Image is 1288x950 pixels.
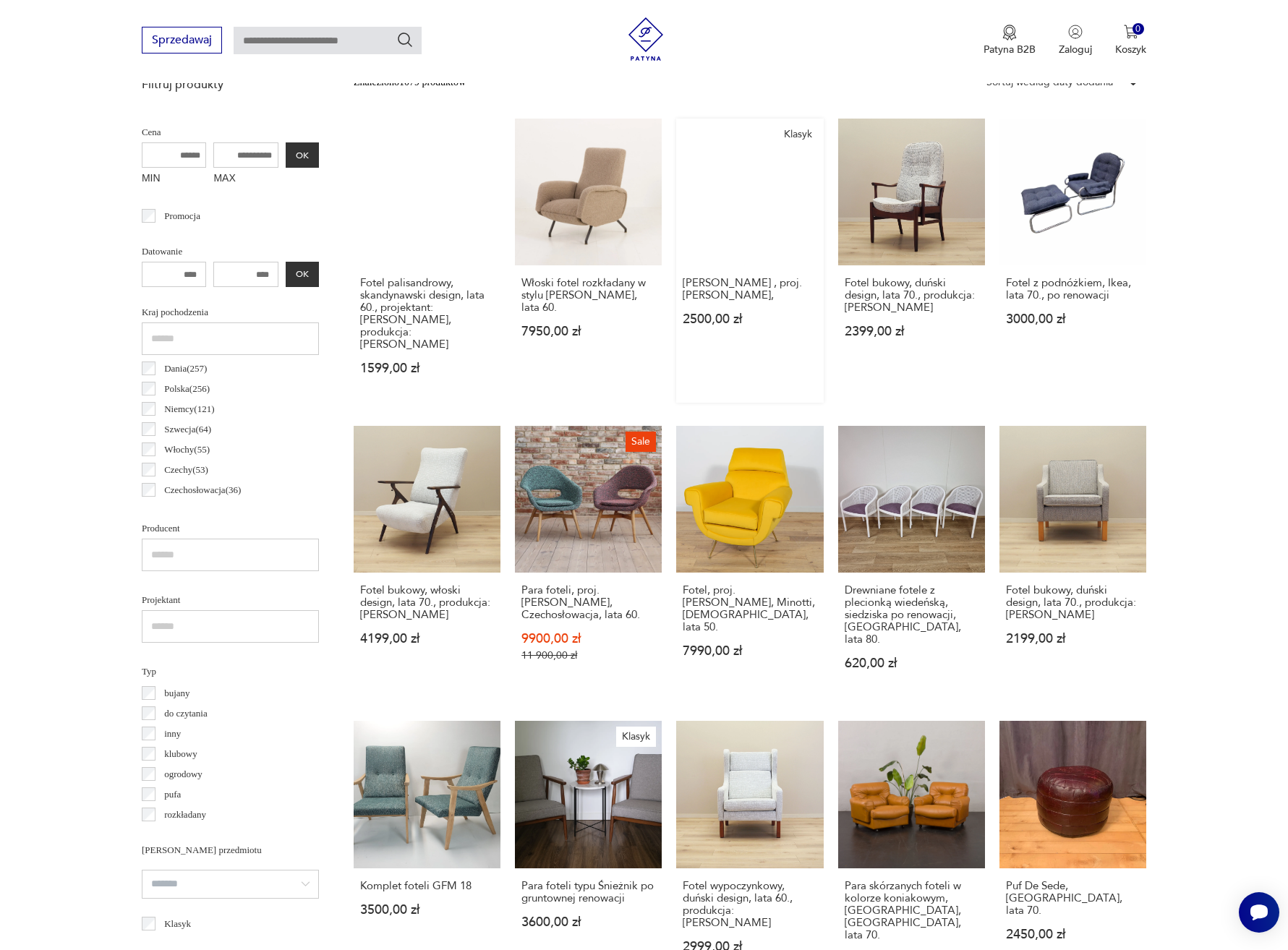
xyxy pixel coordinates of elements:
[164,502,217,518] p: Norwegia ( 24 )
[286,262,319,287] button: OK
[1006,584,1140,621] h3: Fotel bukowy, duński design, lata 70., produkcja: [PERSON_NAME]
[984,25,1036,56] a: Ikona medaluPatyna B2B
[142,592,319,608] p: Projektant
[845,584,978,646] h3: Drewniane fotele z plecionką wiedeńską, siedziska po renowacji, [GEOGRAPHIC_DATA], lata 80.
[360,904,494,916] p: 3500,00 zł
[521,325,655,338] p: 7950,00 zł
[1133,23,1145,35] div: 0
[164,685,189,701] p: bujany
[1115,43,1146,56] p: Koszyk
[396,31,414,48] button: Szukaj
[1006,928,1140,941] p: 2450,00 zł
[164,706,208,722] p: do czytania
[683,584,816,633] h3: Fotel, proj. [PERSON_NAME], Minotti, [DEMOGRAPHIC_DATA], lata 50.
[521,633,655,645] p: 9900,00 zł
[1059,25,1092,56] button: Zaloguj
[164,482,241,498] p: Czechosłowacja ( 36 )
[164,726,181,742] p: inny
[142,168,207,191] label: MIN
[164,381,210,397] p: Polska ( 256 )
[164,916,191,932] p: Klasyk
[360,880,494,892] h3: Komplet foteli GFM 18
[676,119,823,403] a: KlasykFotel Stefan , proj. Zenon Bączyk,[PERSON_NAME] , proj. [PERSON_NAME],2500,00 zł
[683,880,816,929] h3: Fotel wypoczynkowy, duński design, lata 60., produkcja: [PERSON_NAME]
[683,313,816,325] p: 2500,00 zł
[142,77,319,93] p: Filtruj produkty
[1124,25,1138,39] img: Ikona koszyka
[142,124,319,140] p: Cena
[164,421,211,437] p: Szwecja ( 64 )
[286,142,319,168] button: OK
[845,277,978,314] h3: Fotel bukowy, duński design, lata 70., produkcja: [PERSON_NAME]
[999,119,1146,403] a: Fotel z podnóżkiem, Ikea, lata 70., po renowacjiFotel z podnóżkiem, Ikea, lata 70., po renowacji3...
[845,325,978,338] p: 2399,00 zł
[1239,892,1279,933] iframe: Smartsupp widget button
[676,426,823,698] a: Fotel, proj. Gigi Radice, Minotti, Włochy, lata 50.Fotel, proj. [PERSON_NAME], Minotti, [DEMOGRAP...
[838,426,985,698] a: Drewniane fotele z plecionką wiedeńską, siedziska po renowacji, Włochy, lata 80.Drewniane fotele ...
[999,426,1146,698] a: Fotel bukowy, duński design, lata 70., produkcja: DaniaFotel bukowy, duński design, lata 70., pro...
[142,244,319,260] p: Datowanie
[142,36,222,46] a: Sprzedawaj
[521,880,655,904] h3: Para foteli typu Śnieżnik po gruntownej renowacji
[521,916,655,928] p: 3600,00 zł
[142,664,319,680] p: Typ
[142,304,319,320] p: Kraj pochodzenia
[360,277,494,351] h3: Fotel palisandrowy, skandynawski design, lata 60., projektant: [PERSON_NAME], produkcja: [PERSON_...
[360,362,494,375] p: 1599,00 zł
[845,880,978,941] h3: Para skórzanych foteli w kolorze koniakowym, [GEOGRAPHIC_DATA], [GEOGRAPHIC_DATA], lata 70.
[521,277,655,314] h3: Włoski fotel rozkładany w stylu [PERSON_NAME], lata 60.
[354,426,500,698] a: Fotel bukowy, włoski design, lata 70., produkcja: WłochyFotel bukowy, włoski design, lata 70., pr...
[164,462,208,478] p: Czechy ( 53 )
[164,807,206,823] p: rozkładany
[1006,277,1140,301] h3: Fotel z podnóżkiem, Ikea, lata 70., po renowacji
[164,361,207,377] p: Dania ( 257 )
[164,208,200,224] p: Promocja
[683,645,816,657] p: 7990,00 zł
[142,842,319,858] p: [PERSON_NAME] przedmiotu
[515,426,662,698] a: SalePara foteli, proj. M. Navratil, Czechosłowacja, lata 60.Para foteli, proj. [PERSON_NAME], Cze...
[984,25,1036,56] button: Patyna B2B
[683,277,816,301] h3: [PERSON_NAME] , proj. [PERSON_NAME],
[1006,880,1140,917] h3: Puf De Sede, [GEOGRAPHIC_DATA], lata 70.
[354,119,500,403] a: Fotel palisandrowy, skandynawski design, lata 60., projektant: Fredrik Kayser, produkcja: Vatne M...
[1006,633,1140,645] p: 2199,00 zł
[360,584,494,621] h3: Fotel bukowy, włoski design, lata 70., produkcja: [PERSON_NAME]
[984,43,1036,56] p: Patyna B2B
[164,746,197,762] p: klubowy
[1059,43,1092,56] p: Zaloguj
[1115,25,1146,56] button: 0Koszyk
[521,584,655,621] h3: Para foteli, proj. [PERSON_NAME], Czechosłowacja, lata 60.
[142,521,319,536] p: Producent
[164,442,210,458] p: Włochy ( 55 )
[142,27,222,54] button: Sprzedawaj
[1002,25,1017,40] img: Ikona medalu
[1068,25,1083,39] img: Ikonka użytkownika
[838,119,985,403] a: Fotel bukowy, duński design, lata 70., produkcja: Farstrup MøblerFotel bukowy, duński design, lat...
[845,657,978,669] p: 620,00 zł
[213,168,278,191] label: MAX
[515,119,662,403] a: Włoski fotel rozkładany w stylu Marco Zanuso, lata 60.Włoski fotel rozkładany w stylu [PERSON_NAM...
[164,766,202,782] p: ogrodowy
[624,17,668,61] img: Patyna - sklep z meblami i dekoracjami vintage
[1006,313,1140,325] p: 3000,00 zł
[164,787,181,803] p: pufa
[521,649,655,662] p: 11 900,00 zł
[360,633,494,645] p: 4199,00 zł
[164,401,214,417] p: Niemcy ( 121 )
